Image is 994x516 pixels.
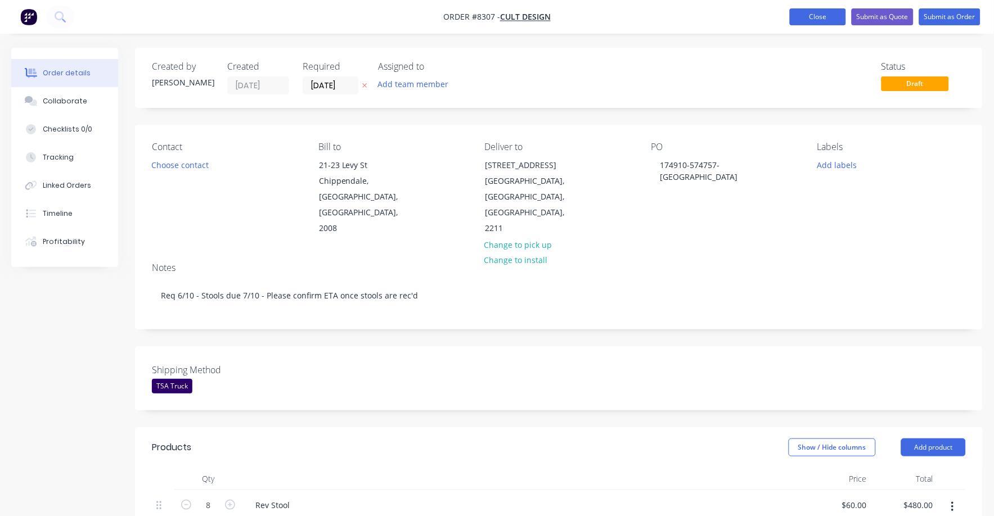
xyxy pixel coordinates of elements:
[318,142,467,152] div: Bill to
[43,152,74,162] div: Tracking
[152,61,214,72] div: Created by
[485,173,579,236] div: [GEOGRAPHIC_DATA], [GEOGRAPHIC_DATA], [GEOGRAPHIC_DATA], 2211
[43,68,91,78] div: Order details
[804,468,871,490] div: Price
[11,171,118,200] button: Linked Orders
[378,76,455,92] button: Add team member
[11,143,118,171] button: Tracking
[152,441,191,454] div: Products
[152,76,214,88] div: [PERSON_NAME]
[174,468,242,490] div: Qty
[852,8,914,25] button: Submit as Quote
[227,61,289,72] div: Created
[152,262,966,273] div: Notes
[43,237,85,247] div: Profitability
[500,12,551,22] a: Cult Design
[811,157,863,172] button: Add labels
[43,96,87,106] div: Collaborate
[11,87,118,115] button: Collaborate
[651,142,799,152] div: PO
[881,61,966,72] div: Status
[319,157,412,173] div: 21-23 Levy St
[372,76,455,92] button: Add team member
[303,61,365,72] div: Required
[443,12,500,22] span: Order #8307 -
[651,157,791,185] div: 174910-574757-[GEOGRAPHIC_DATA]
[11,59,118,87] button: Order details
[901,438,966,456] button: Add product
[246,497,299,513] div: Rev Stool
[309,157,422,237] div: 21-23 Levy StChippendale, [GEOGRAPHIC_DATA], [GEOGRAPHIC_DATA], 2008
[789,438,876,456] button: Show / Hide columns
[11,200,118,228] button: Timeline
[485,157,579,173] div: [STREET_ADDRESS]
[43,209,73,219] div: Timeline
[20,8,37,25] img: Factory
[152,142,300,152] div: Contact
[478,252,554,268] button: Change to install
[485,142,633,152] div: Deliver to
[871,468,938,490] div: Total
[11,228,118,256] button: Profitability
[919,8,980,25] button: Submit as Order
[817,142,966,152] div: Labels
[790,8,846,25] button: Close
[319,173,412,236] div: Chippendale, [GEOGRAPHIC_DATA], [GEOGRAPHIC_DATA], 2008
[146,157,215,172] button: Choose contact
[152,379,192,393] div: TSA Truck
[478,237,558,252] button: Change to pick up
[378,61,491,72] div: Assigned to
[152,363,293,377] label: Shipping Method
[152,278,966,313] div: Req 6/10 - Stools due 7/10 - Please confirm ETA once stools are rec'd
[881,76,949,90] span: Draft
[476,157,588,237] div: [STREET_ADDRESS][GEOGRAPHIC_DATA], [GEOGRAPHIC_DATA], [GEOGRAPHIC_DATA], 2211
[43,124,92,134] div: Checklists 0/0
[43,180,91,191] div: Linked Orders
[11,115,118,143] button: Checklists 0/0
